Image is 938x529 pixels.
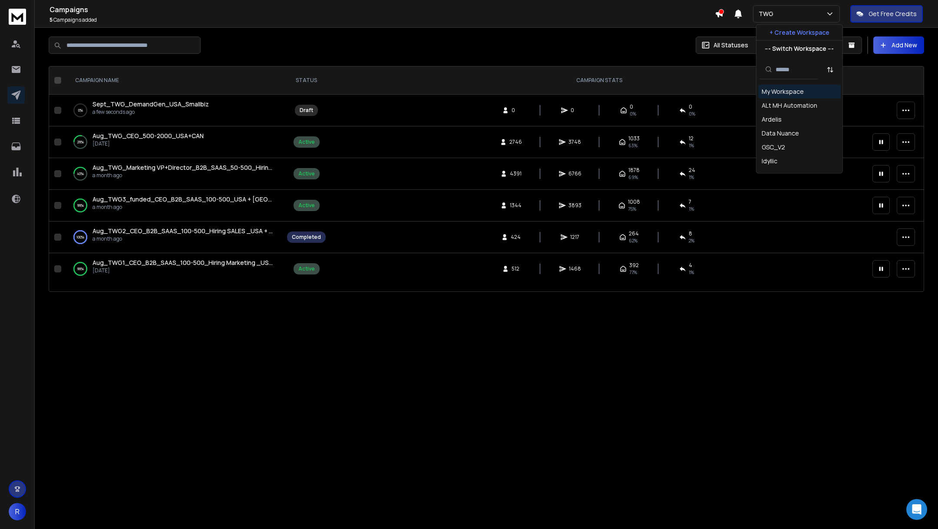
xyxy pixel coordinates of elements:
[822,61,839,78] button: Sort by Sort A-Z
[50,16,53,23] span: 5
[292,234,321,241] div: Completed
[92,140,204,147] p: [DATE]
[770,28,829,37] p: + Create Workspace
[77,169,84,178] p: 40 %
[689,205,694,212] span: 1 %
[298,202,315,209] div: Active
[92,172,273,179] p: a month ago
[630,110,636,117] span: 0%
[298,139,315,145] div: Active
[571,107,579,114] span: 0
[331,66,867,95] th: CAMPAIGN STATS
[568,202,581,209] span: 3893
[628,135,640,142] span: 1033
[50,17,715,23] p: Campaigns added
[65,190,282,222] td: 99%Aug_TWG3_funded_CEO_B2B_SAAS_100-500_USA + [GEOGRAPHIC_DATA]a month ago
[629,230,639,237] span: 264
[689,237,694,244] span: 2 %
[629,269,637,276] span: 77 %
[628,198,640,205] span: 1008
[78,106,83,115] p: 0 %
[9,503,26,520] button: R
[65,66,282,95] th: CAMPAIGN NAME
[689,174,694,181] span: 1 %
[759,10,777,18] p: TWG
[630,103,633,110] span: 0
[689,135,694,142] span: 12
[92,195,273,204] a: Aug_TWG3_funded_CEO_B2B_SAAS_100-500_USA + [GEOGRAPHIC_DATA]
[512,265,520,272] span: 512
[92,163,273,172] a: Aug_TWG_Marketing VP+Director_B2B_SAAS_50-500_Hiring Marketing _USA + [GEOGRAPHIC_DATA]
[65,158,282,190] td: 40%Aug_TWG_Marketing VP+Director_B2B_SAAS_50-500_Hiring Marketing _USA + [GEOGRAPHIC_DATA]a month...
[92,204,273,211] p: a month ago
[762,101,817,110] div: ALt MH Automation
[570,234,579,241] span: 1217
[906,499,927,520] div: Open Intercom Messenger
[762,115,782,124] div: Ardelis
[713,41,748,50] p: All Statuses
[65,95,282,126] td: 0%Sept_TWG_DemandGen_USA_Smallbiza few seconds ago
[298,265,315,272] div: Active
[77,138,84,146] p: 29 %
[569,265,581,272] span: 1468
[628,205,636,212] span: 75 %
[298,170,315,177] div: Active
[92,195,317,203] span: Aug_TWG3_funded_CEO_B2B_SAAS_100-500_USA + [GEOGRAPHIC_DATA]
[92,258,273,267] a: Aug_TWG1_CEO_B2B_SAAS_100-500_Hiring Marketing _USA + [GEOGRAPHIC_DATA]
[689,269,694,276] span: 1 %
[65,126,282,158] td: 29%Aug_TWG_CEO_500-2000_USA+CAN[DATE]
[76,233,84,241] p: 100 %
[765,44,834,53] p: --- Switch Workspace ---
[65,222,282,253] td: 100%Aug_TWG2_CEO_B2B_SAAS_100-500_Hiring SALES _USA + [GEOGRAPHIC_DATA]a month ago
[762,87,804,96] div: My Workspace
[689,110,695,117] span: 0%
[92,267,273,274] p: [DATE]
[689,103,692,110] span: 0
[50,4,715,15] h1: Campaigns
[756,25,842,40] button: + Create Workspace
[762,129,799,138] div: Data Nuance
[510,202,522,209] span: 1344
[92,132,204,140] a: Aug_TWG_CEO_500-2000_USA+CAN
[92,235,273,242] p: a month ago
[282,66,331,95] th: STATUS
[629,237,637,244] span: 62 %
[568,170,581,177] span: 6766
[92,258,343,267] span: Aug_TWG1_CEO_B2B_SAAS_100-500_Hiring Marketing _USA + [GEOGRAPHIC_DATA]
[511,234,521,241] span: 424
[873,36,924,54] button: Add New
[510,170,522,177] span: 4391
[92,227,273,235] a: Aug_TWG2_CEO_B2B_SAAS_100-500_Hiring SALES _USA + [GEOGRAPHIC_DATA]
[869,10,917,18] p: Get Free Credits
[689,262,692,269] span: 4
[850,5,923,23] button: Get Free Credits
[628,142,637,149] span: 63 %
[689,167,695,174] span: 24
[92,109,209,116] p: a few seconds ago
[689,142,694,149] span: 1 %
[762,143,785,152] div: GSC_V2
[9,9,26,25] img: logo
[92,163,391,172] span: Aug_TWG_Marketing VP+Director_B2B_SAAS_50-500_Hiring Marketing _USA + [GEOGRAPHIC_DATA]
[512,107,520,114] span: 0
[762,171,768,179] div: MI
[77,264,84,273] p: 99 %
[65,253,282,285] td: 99%Aug_TWG1_CEO_B2B_SAAS_100-500_Hiring Marketing _USA + [GEOGRAPHIC_DATA][DATE]
[629,262,639,269] span: 392
[92,227,334,235] span: Aug_TWG2_CEO_B2B_SAAS_100-500_Hiring SALES _USA + [GEOGRAPHIC_DATA]
[689,198,691,205] span: 7
[77,201,84,210] p: 99 %
[628,167,640,174] span: 1878
[628,174,638,181] span: 69 %
[92,100,209,108] span: Sept_TWG_DemandGen_USA_Smallbiz
[92,100,209,109] a: Sept_TWG_DemandGen_USA_Smallbiz
[689,230,692,237] span: 8
[509,139,522,145] span: 2746
[300,107,313,114] div: Draft
[762,157,777,165] div: Idyllic
[568,139,581,145] span: 3748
